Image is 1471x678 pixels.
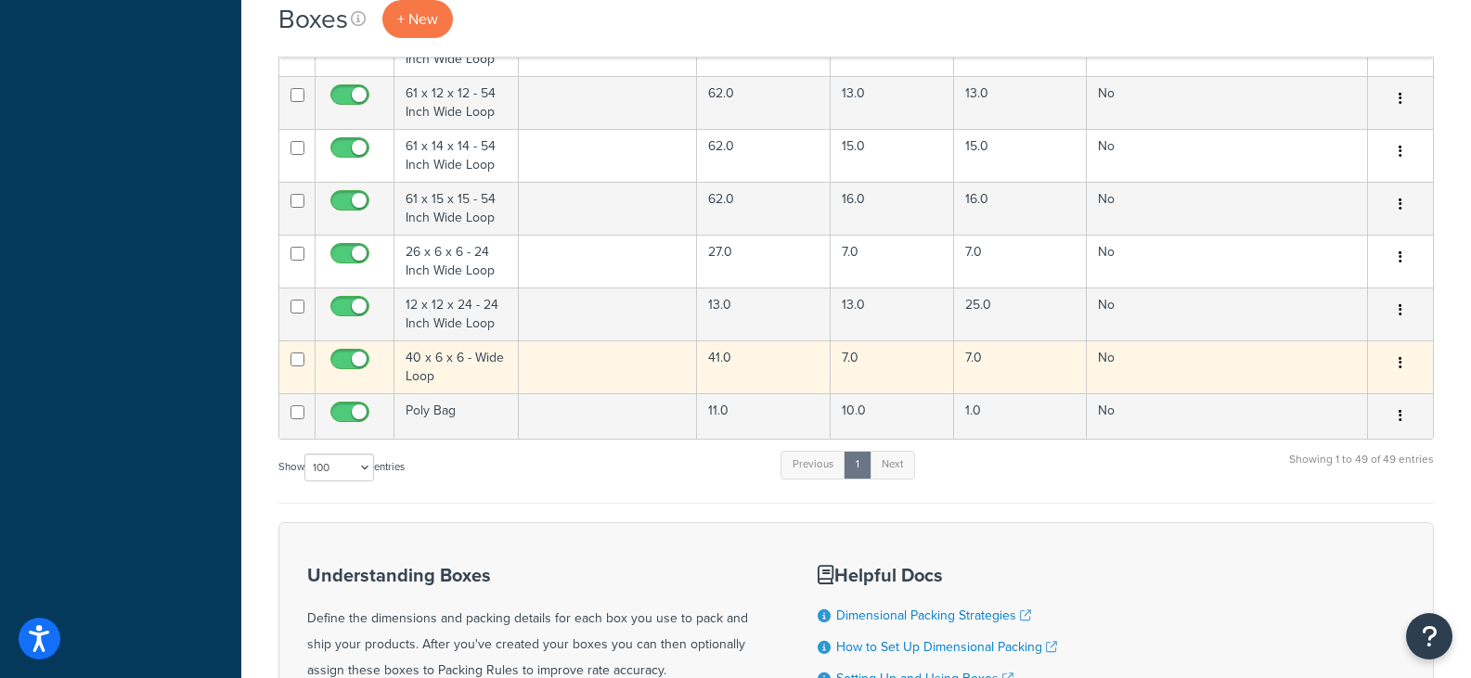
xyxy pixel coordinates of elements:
span: + New [397,8,438,30]
td: 16.0 [831,182,955,235]
td: No [1087,288,1368,340]
td: 61 x 14 x 14 - 54 Inch Wide Loop [394,129,519,182]
td: 62.0 [697,182,831,235]
td: 61 x 15 x 15 - 54 Inch Wide Loop [394,182,519,235]
td: 25.0 [954,288,1086,340]
button: Open Resource Center [1406,613,1452,659]
td: 41.0 [697,340,831,393]
td: 16.0 [954,182,1086,235]
td: 7.0 [954,340,1086,393]
select: Showentries [304,454,374,481]
td: 13.0 [697,288,831,340]
h1: Boxes [278,1,348,37]
td: 62.0 [697,129,831,182]
td: No [1087,182,1368,235]
td: 15.0 [831,129,955,182]
a: Dimensional Packing Strategies [836,606,1031,625]
td: 10.0 [831,393,955,439]
td: 7.0 [831,235,955,288]
td: Poly Bag [394,393,519,439]
td: No [1087,76,1368,129]
h3: Understanding Boxes [307,565,771,585]
label: Show entries [278,454,405,481]
td: 13.0 [831,288,955,340]
a: How to Set Up Dimensional Packing [836,637,1057,657]
h3: Helpful Docs [818,565,1109,585]
td: 27.0 [697,235,831,288]
td: 7.0 [954,235,1086,288]
td: 61 x 12 x 12 - 54 Inch Wide Loop [394,76,519,129]
td: 13.0 [954,76,1086,129]
a: 1 [844,451,871,479]
td: No [1087,340,1368,393]
div: Showing 1 to 49 of 49 entries [1289,449,1434,489]
td: 62.0 [697,76,831,129]
td: No [1087,129,1368,182]
td: 15.0 [954,129,1086,182]
a: Next [870,451,915,479]
td: 13.0 [831,76,955,129]
td: 26 x 6 x 6 - 24 Inch Wide Loop [394,235,519,288]
td: 7.0 [831,340,955,393]
td: 1.0 [954,393,1086,439]
td: 12 x 12 x 24 - 24 Inch Wide Loop [394,288,519,340]
td: 11.0 [697,393,831,439]
td: No [1087,235,1368,288]
td: 40 x 6 x 6 - Wide Loop [394,340,519,393]
a: Previous [781,451,845,479]
td: No [1087,393,1368,439]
